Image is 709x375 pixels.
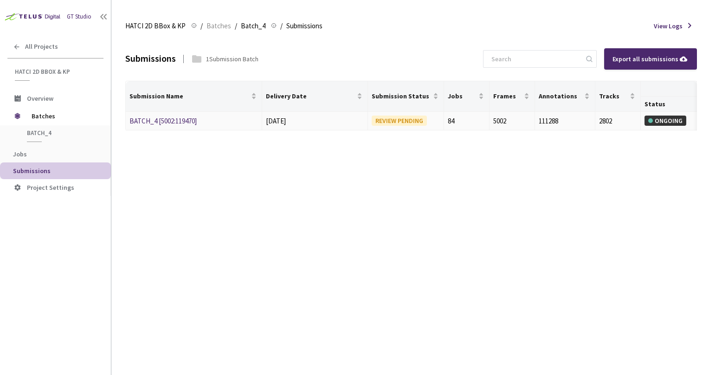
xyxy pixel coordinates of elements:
[206,20,231,32] span: Batches
[372,116,427,126] div: REVIEW PENDING
[200,20,203,32] li: /
[262,81,368,112] th: Delivery Date
[612,54,689,64] div: Export all submissions
[448,116,485,127] div: 84
[539,92,583,100] span: Annotations
[535,81,596,112] th: Annotations
[126,81,262,112] th: Submission Name
[205,20,233,31] a: Batches
[372,92,431,100] span: Submission Status
[486,51,585,67] input: Search
[599,92,628,100] span: Tracks
[493,92,522,100] span: Frames
[27,183,74,192] span: Project Settings
[286,20,322,32] span: Submissions
[266,116,364,127] div: [DATE]
[125,52,176,65] div: Submissions
[129,116,197,125] a: BATCH_4 [5002:119470]
[13,167,51,175] span: Submissions
[27,94,53,103] span: Overview
[490,81,535,112] th: Frames
[67,13,91,21] div: GT Studio
[645,116,686,126] div: ONGOING
[280,20,283,32] li: /
[32,107,95,125] span: Batches
[539,116,592,127] div: 111288
[448,92,477,100] span: Jobs
[27,129,96,137] span: Batch_4
[129,92,249,100] span: Submission Name
[15,68,98,76] span: HATCI 2D BBox & KP
[206,54,258,64] div: 1 Submission Batch
[13,150,27,158] span: Jobs
[266,92,355,100] span: Delivery Date
[235,20,237,32] li: /
[493,116,531,127] div: 5002
[599,116,637,127] div: 2802
[654,21,683,31] span: View Logs
[25,43,58,51] span: All Projects
[241,20,265,32] span: Batch_4
[444,81,490,112] th: Jobs
[125,20,186,32] span: HATCI 2D BBox & KP
[368,81,444,112] th: Submission Status
[595,81,641,112] th: Tracks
